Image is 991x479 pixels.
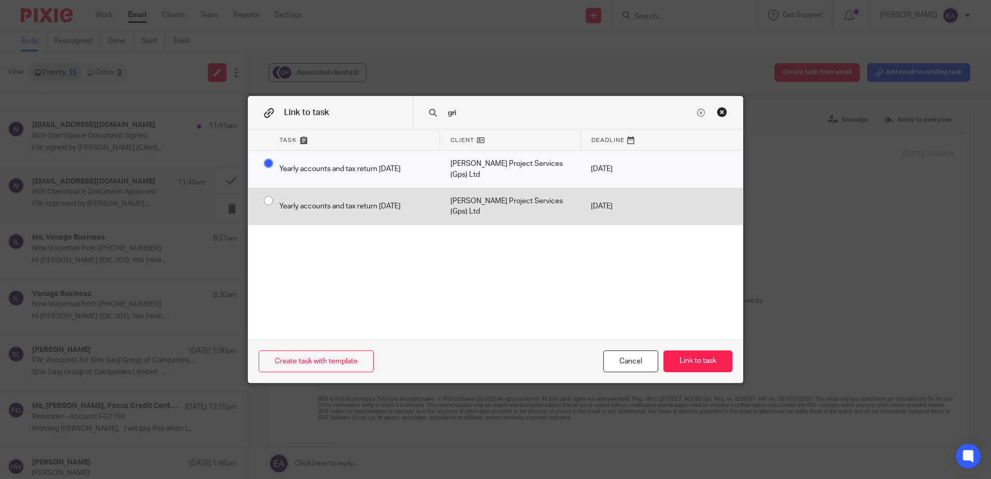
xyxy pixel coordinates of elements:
[269,188,440,225] div: Yearly accounts and tax return [DATE]
[279,136,297,145] span: Task
[581,188,661,225] div: [DATE]
[591,136,625,145] span: Deadline
[178,102,383,109] a: [PERSON_NAME] PROJECT SERVICES (GPS) LTD 2024 Tax Return.pdf
[581,151,661,188] div: [DATE]
[717,107,727,117] div: Close this dialog window
[178,64,458,72] h1: File approved by [PERSON_NAME] (Client ID: GR1100)
[284,108,329,117] span: Link to task
[450,136,474,145] span: Client
[447,107,695,119] input: Search task name or client...
[259,350,374,373] a: Create task with template
[178,79,458,139] td: Dear [PERSON_NAME], has been approved by [PERSON_NAME] (Client ID: GR1100) on [DATE] 11:40 (BST)....
[440,188,581,225] div: Mark as done
[603,350,658,373] div: Close this dialog window
[440,151,581,188] div: Mark as done
[269,151,440,188] div: Yearly accounts and tax return [DATE]
[663,350,732,373] button: Link to task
